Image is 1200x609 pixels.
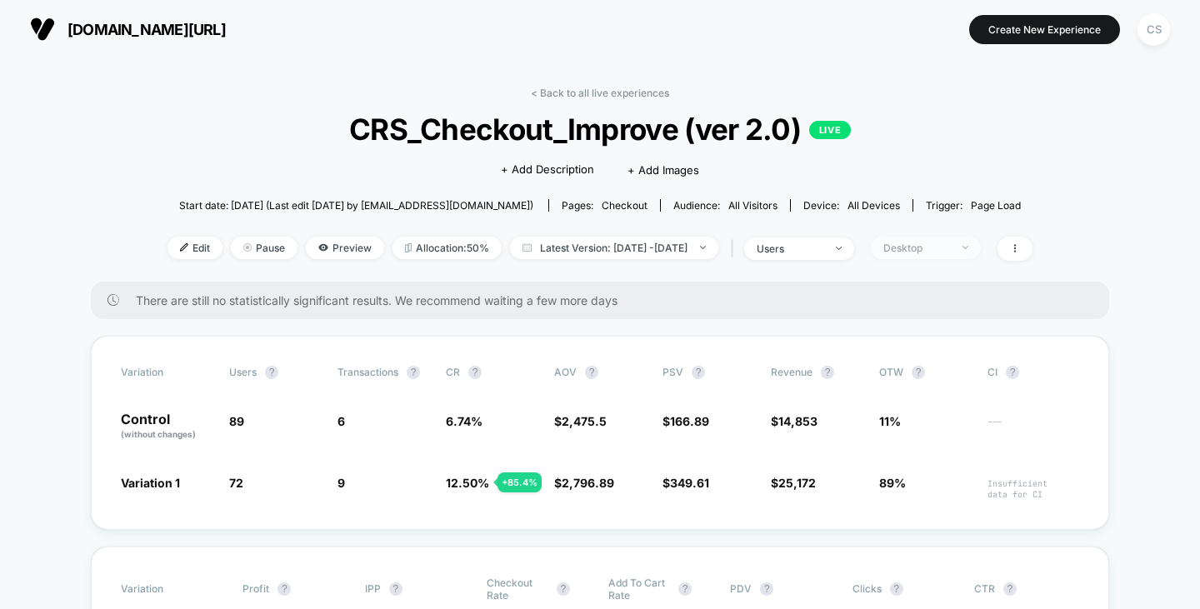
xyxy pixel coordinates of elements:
span: Device: [790,199,912,212]
span: Page Load [971,199,1021,212]
div: Audience: [673,199,777,212]
span: Insufficient data for CI [987,478,1079,500]
button: ? [277,582,291,596]
div: Trigger: [926,199,1021,212]
button: ? [585,366,598,379]
span: Variation [121,577,212,602]
button: ? [692,366,705,379]
span: $ [554,414,607,428]
span: 25,172 [778,476,816,490]
span: All Visitors [728,199,777,212]
div: users [757,242,823,255]
p: Control [121,412,212,441]
button: [DOMAIN_NAME][URL] [25,16,231,42]
button: ? [890,582,903,596]
span: OTW [879,366,971,379]
button: ? [468,366,482,379]
button: ? [912,366,925,379]
img: end [962,246,968,249]
span: 2,475.5 [562,414,607,428]
span: 166.89 [670,414,709,428]
img: end [836,247,842,250]
span: + Add Description [501,162,594,178]
span: 9 [337,476,345,490]
span: $ [771,476,816,490]
span: Variation 1 [121,476,180,490]
span: [DOMAIN_NAME][URL] [67,21,226,38]
span: AOV [554,366,577,378]
button: ? [760,582,773,596]
span: Pause [231,237,297,259]
img: calendar [522,243,532,252]
span: 11% [879,414,901,428]
span: Allocation: 50% [392,237,502,259]
img: Visually logo [30,17,55,42]
span: PDV [730,582,752,595]
span: 14,853 [778,414,817,428]
span: + Add Images [627,163,699,177]
span: 72 [229,476,243,490]
span: Profit [242,582,269,595]
img: end [700,246,706,249]
button: ? [821,366,834,379]
span: 2,796.89 [562,476,614,490]
span: users [229,366,257,378]
div: Pages: [562,199,647,212]
span: $ [662,476,709,490]
span: CRS_Checkout_Improve (ver 2.0) [211,112,989,147]
span: There are still no statistically significant results. We recommend waiting a few more days [136,293,1076,307]
span: $ [771,414,817,428]
span: --- [987,417,1079,441]
span: Variation [121,366,212,379]
button: ? [1003,582,1017,596]
span: Start date: [DATE] (Last edit [DATE] by [EMAIL_ADDRESS][DOMAIN_NAME]) [179,199,533,212]
button: ? [389,582,402,596]
span: 12.50 % [446,476,489,490]
button: Create New Experience [969,15,1120,44]
span: all devices [847,199,900,212]
span: CI [987,366,1079,379]
span: Preview [306,237,384,259]
span: Revenue [771,366,812,378]
span: Edit [167,237,222,259]
span: PSV [662,366,683,378]
span: Transactions [337,366,398,378]
button: CS [1132,12,1175,47]
img: edit [180,243,188,252]
div: + 85.4 % [497,472,542,492]
span: 6 [337,414,345,428]
span: IPP [365,582,381,595]
span: $ [662,414,709,428]
button: ? [265,366,278,379]
span: 89 [229,414,244,428]
span: (without changes) [121,429,196,439]
img: rebalance [405,243,412,252]
span: Clicks [852,582,882,595]
div: CS [1137,13,1170,46]
span: CTR [974,582,995,595]
p: LIVE [809,121,851,139]
a: < Back to all live experiences [531,87,669,99]
button: ? [557,582,570,596]
button: ? [407,366,420,379]
span: checkout [602,199,647,212]
button: ? [678,582,692,596]
span: Checkout Rate [487,577,548,602]
span: Latest Version: [DATE] - [DATE] [510,237,718,259]
span: 89% [879,476,906,490]
span: CR [446,366,460,378]
span: | [727,237,744,261]
div: Desktop [883,242,950,254]
span: $ [554,476,614,490]
span: 6.74 % [446,414,482,428]
span: 349.61 [670,476,709,490]
button: ? [1006,366,1019,379]
img: end [243,243,252,252]
span: Add To Cart Rate [608,577,670,602]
